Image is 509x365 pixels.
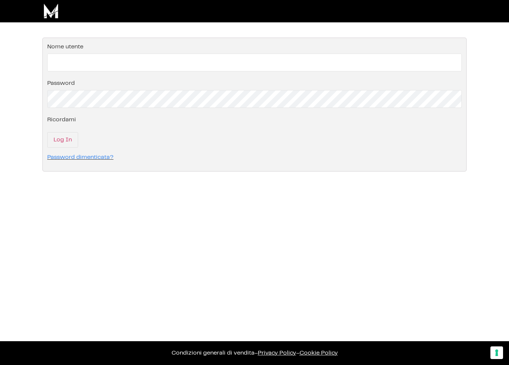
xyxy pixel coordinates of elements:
span: Cookie Policy [300,350,338,356]
label: Password [47,80,75,86]
label: Nome utente [47,44,83,50]
a: Privacy Policy [258,350,296,356]
button: Le tue preferenze relative al consenso per le tecnologie di tracciamento [490,346,503,359]
input: Nome utente [47,54,462,71]
input: Log In [47,132,78,148]
a: Condizioni generali di vendita [172,350,254,356]
p: – – [7,349,502,358]
a: Password dimenticata? [47,154,113,160]
label: Ricordami [47,117,76,123]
